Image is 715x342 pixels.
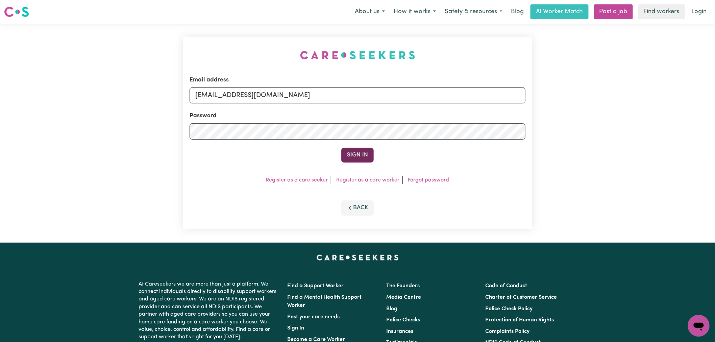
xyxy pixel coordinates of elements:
[190,112,217,120] label: Password
[190,76,229,84] label: Email address
[386,283,420,289] a: The Founders
[317,255,399,260] a: Careseekers home page
[350,5,389,19] button: About us
[287,295,362,308] a: Find a Mental Health Support Worker
[386,329,413,334] a: Insurances
[386,306,397,312] a: Blog
[440,5,507,19] button: Safety & resources
[486,295,557,300] a: Charter of Customer Service
[486,283,527,289] a: Code of Conduct
[287,325,304,331] a: Sign In
[341,148,374,163] button: Sign In
[287,283,344,289] a: Find a Support Worker
[386,317,420,323] a: Police Checks
[341,200,374,215] button: Back
[531,4,589,19] a: AI Worker Match
[4,4,29,20] a: Careseekers logo
[4,6,29,18] img: Careseekers logo
[266,177,328,183] a: Register as a care seeker
[688,315,710,337] iframe: Button to launch messaging window
[507,4,528,19] a: Blog
[688,4,711,19] a: Login
[594,4,633,19] a: Post a job
[190,87,525,103] input: Email address
[386,295,421,300] a: Media Centre
[337,177,400,183] a: Register as a care worker
[486,329,530,334] a: Complaints Policy
[486,306,533,312] a: Police Check Policy
[389,5,440,19] button: How it works
[287,314,340,320] a: Post your care needs
[408,177,449,183] a: Forgot password
[638,4,685,19] a: Find workers
[486,317,554,323] a: Protection of Human Rights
